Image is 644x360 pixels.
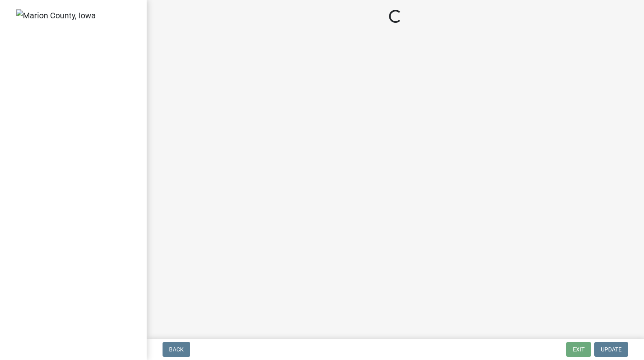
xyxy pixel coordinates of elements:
[16,9,96,22] img: Marion County, Iowa
[566,342,591,357] button: Exit
[601,346,622,353] span: Update
[169,346,184,353] span: Back
[163,342,190,357] button: Back
[594,342,628,357] button: Update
